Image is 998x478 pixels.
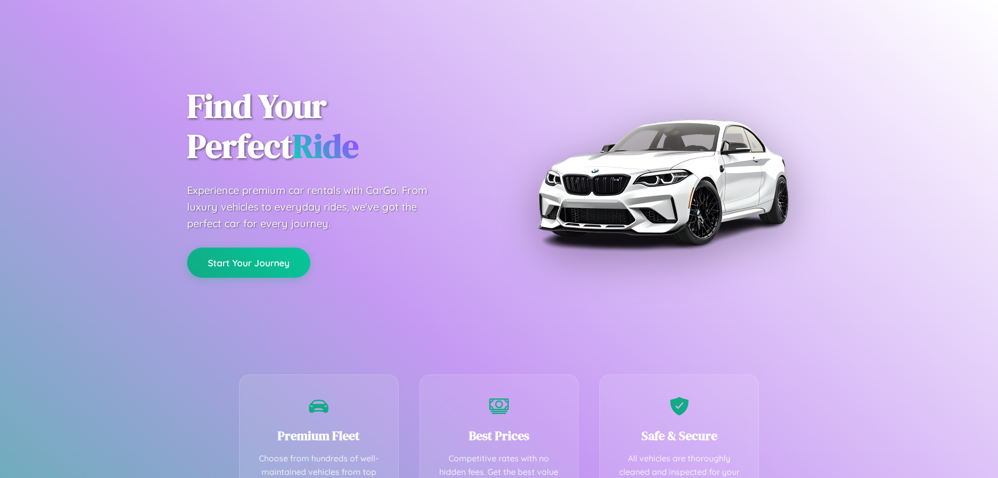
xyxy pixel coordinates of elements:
[255,427,383,444] h3: Premium Fleet
[615,427,743,444] h3: Safe & Secure
[187,86,483,166] h1: Find Your Perfect
[436,427,563,444] h3: Best Prices
[293,123,359,169] span: Ride
[187,182,447,232] p: Experience premium car rentals with CarGo. From luxury vehicles to everyday rides, we've got the ...
[187,248,310,278] button: Start Your Journey
[533,52,793,312] img: Premium BMW car rental vehicle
